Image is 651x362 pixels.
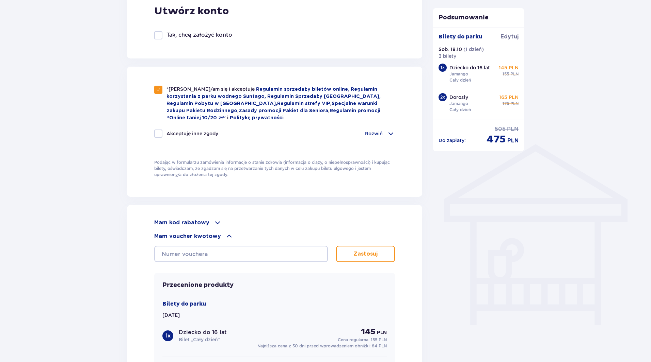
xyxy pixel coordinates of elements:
[507,125,519,133] span: PLN
[449,107,471,113] p: Cały dzień
[439,93,447,101] div: 2 x
[510,71,519,77] span: PLN
[230,116,284,120] a: Politykę prywatności
[439,33,482,40] p: Bilety do parku
[439,64,447,72] div: 1 x
[487,133,506,146] span: 475
[338,337,387,343] p: Cena regularna:
[154,246,328,262] input: Numer vouchera
[162,312,180,318] p: [DATE]
[510,101,519,107] span: PLN
[267,94,381,99] a: Regulamin Sprzedaży [GEOGRAPHIC_DATA],
[277,101,330,106] a: Regulamin strefy VIP
[353,250,378,258] p: Zastosuj
[499,64,519,71] p: 145 PLN
[257,343,387,349] p: Najniższa cena z 30 dni przed wprowadzeniem obniżki:
[439,137,466,144] p: Do zapłaty :
[361,327,376,337] span: 145
[463,46,484,53] p: ( 1 dzień )
[371,337,387,342] span: 155 PLN
[154,219,209,226] p: Mam kod rabatowy
[449,77,471,83] p: Cały dzień
[239,108,328,113] a: Zasady promocji Pakiet dla Seniora
[166,31,232,39] p: Tak, chcę założyć konto
[365,130,383,137] p: Rozwiń
[433,14,524,22] p: Podsumowanie
[166,86,395,121] p: , , ,
[154,159,395,178] p: Podając w formularzu zamówienia informacje o stanie zdrowia (informacja o ciąży, o niepełnosprawn...
[439,46,462,53] p: Sob. 18.10
[166,130,218,137] p: Akceptuję inne zgody
[449,94,468,101] p: Dorosły
[162,300,206,308] p: Bilety do parku
[507,137,519,144] span: PLN
[166,86,256,92] span: *[PERSON_NAME]/am się i akceptuję
[449,71,468,77] p: Jamango
[162,330,173,341] div: 1 x
[336,246,395,262] button: Zastosuj
[372,343,387,348] span: 84 PLN
[227,116,230,120] span: i
[256,87,351,92] a: Regulamin sprzedaży biletów online,
[503,71,509,77] span: 155
[449,101,468,107] p: Jamango
[449,64,490,71] p: Dziecko do 16 lat
[377,329,387,336] span: PLN
[179,329,227,336] p: Dziecko do 16 lat
[439,53,456,59] p: 3 bilety
[154,232,221,240] p: Mam voucher kwotowy
[503,101,509,107] span: 175
[154,5,229,18] p: Utwórz konto
[179,336,220,343] p: Bilet „Cały dzień”
[501,33,519,40] span: Edytuj
[495,125,506,133] span: 505
[166,101,277,106] a: Regulamin Pobytu w [GEOGRAPHIC_DATA],
[162,281,234,289] p: Przecenione produkty
[499,94,519,101] p: 165 PLN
